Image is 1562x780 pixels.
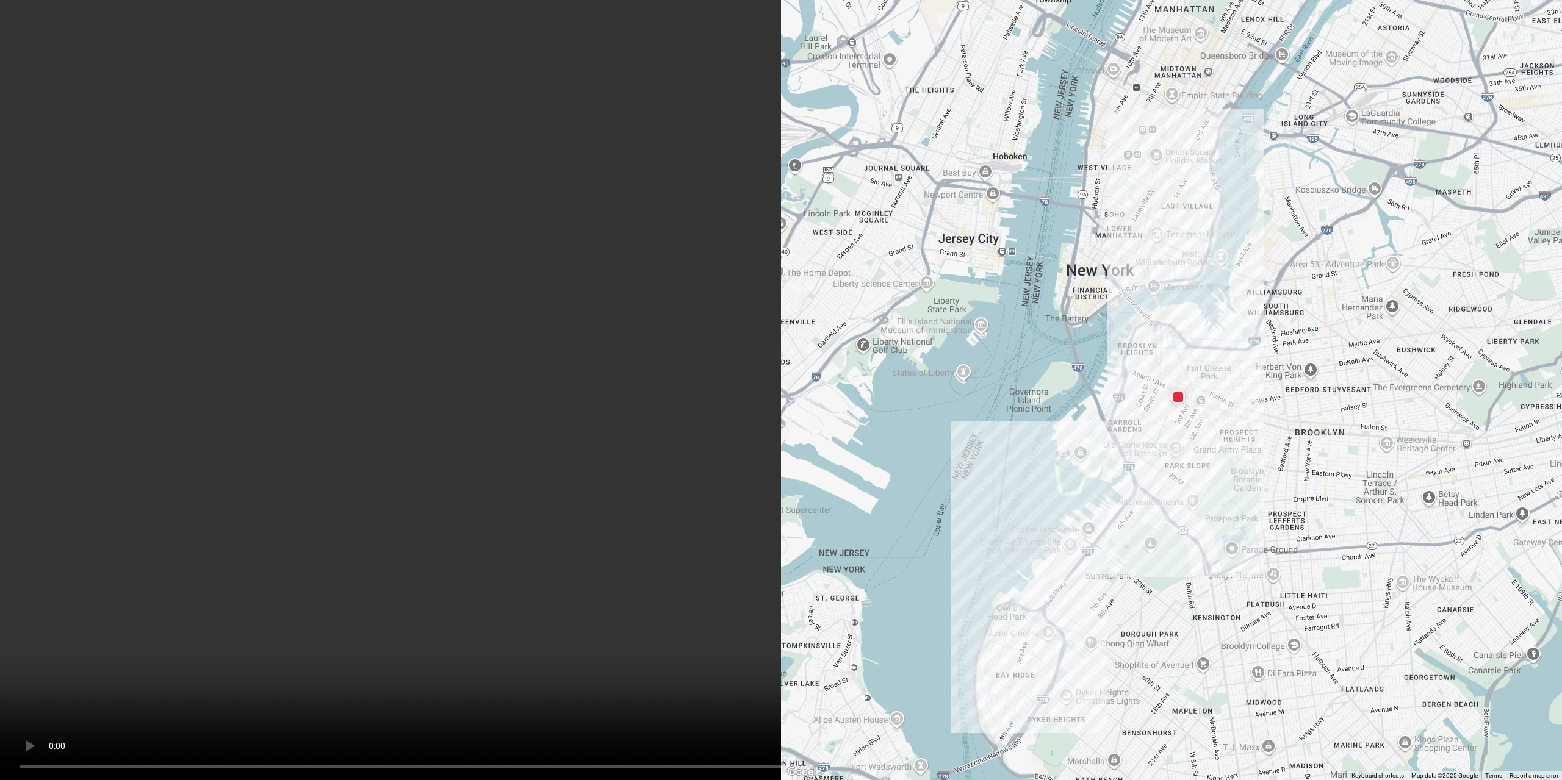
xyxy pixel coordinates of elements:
[1485,772,1502,779] a: Terms (opens in new tab)
[784,764,824,780] a: Open this area in Google Maps (opens a new window)
[1510,772,1558,779] a: Report a map error
[1351,771,1404,780] button: Keyboard shortcuts
[1411,772,1478,779] span: Map data ©2025 Google
[784,764,824,780] img: Google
